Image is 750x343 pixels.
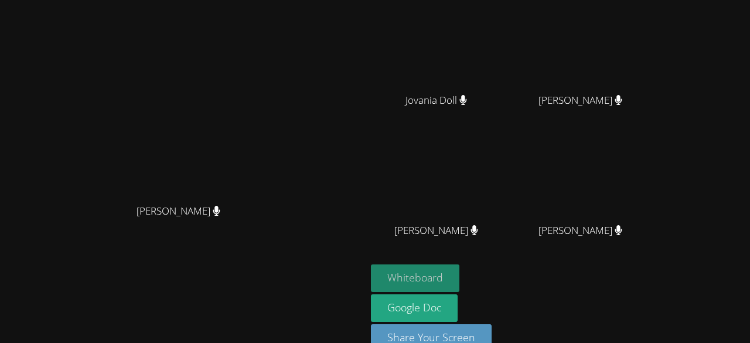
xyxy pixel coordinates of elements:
span: [PERSON_NAME] [538,222,622,239]
a: Google Doc [371,294,458,322]
span: [PERSON_NAME] [394,222,478,239]
button: Whiteboard [371,264,459,292]
span: [PERSON_NAME] [137,203,220,220]
span: [PERSON_NAME] [538,92,622,109]
span: Jovania Doll [405,92,467,109]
